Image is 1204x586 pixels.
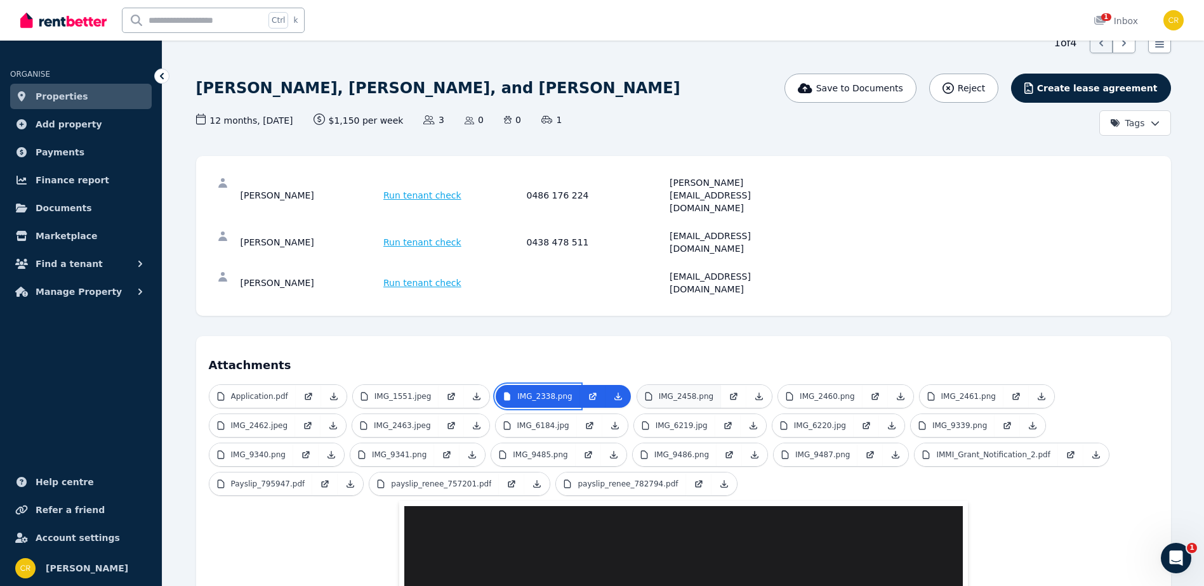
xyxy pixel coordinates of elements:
div: [EMAIL_ADDRESS][DOMAIN_NAME] [670,270,809,296]
div: [PERSON_NAME] [241,270,380,296]
div: [EMAIL_ADDRESS][DOMAIN_NAME] [670,230,809,255]
p: IMG_2458.png [659,391,713,401]
iframe: Intercom live chat [1161,543,1191,573]
span: Manage Property [36,284,122,299]
a: Documents [10,195,152,221]
button: Save to Documents [784,74,916,103]
a: Open in new Tab [721,385,746,408]
a: Open in new Tab [863,385,888,408]
a: Application.pdf [209,385,296,408]
span: 1 [541,114,562,126]
a: Download Attachment [1020,414,1045,437]
a: IMG_1551.jpeg [353,385,439,408]
a: Open in new Tab [295,414,321,437]
a: IMG_2462.jpeg [209,414,296,437]
button: Find a tenant [10,251,152,277]
div: [PERSON_NAME][EMAIL_ADDRESS][DOMAIN_NAME] [670,176,809,214]
p: IMMI_Grant_Notification_2.pdf [936,450,1050,460]
p: Payslip_795947.pdf [231,479,305,489]
a: IMG_9487.png [774,443,857,466]
span: Run tenant check [383,236,461,249]
a: Download Attachment [605,385,631,408]
button: Create lease agreement [1011,74,1170,103]
span: 0 [504,114,521,126]
span: Ctrl [268,12,288,29]
p: IMG_9485.png [513,450,567,460]
p: IMG_9339.png [932,420,987,431]
div: Inbox [1094,15,1138,27]
div: 0438 478 511 [527,230,666,255]
a: IMG_9340.png [209,443,293,466]
a: Download Attachment [888,385,913,408]
span: Create lease agreement [1037,82,1158,94]
a: Open in new Tab [1003,385,1029,408]
a: Download Attachment [601,443,626,466]
img: Charles Russell-Smith [1163,10,1184,30]
a: Open in new Tab [686,472,711,495]
p: IMG_9340.png [231,450,286,460]
span: k [293,15,298,25]
a: Open in new Tab [715,414,741,437]
span: Find a tenant [36,256,103,271]
p: IMG_9487.png [795,450,850,460]
a: Open in new Tab [439,385,464,408]
a: IMG_2461.png [920,385,1003,408]
a: Properties [10,84,152,109]
a: Download Attachment [742,443,767,466]
span: 1 [1101,13,1111,21]
p: IMG_6219.jpg [656,420,708,431]
a: Finance report [10,167,152,193]
a: Download Attachment [746,385,772,408]
div: [PERSON_NAME] [241,176,380,214]
p: IMG_6184.jpg [517,420,569,431]
span: Save to Documents [816,82,903,94]
span: Documents [36,200,92,216]
a: Open in new Tab [1058,443,1083,466]
span: ORGANISE [10,70,50,79]
a: Open in new Tab [293,443,319,466]
a: IMG_2460.png [778,385,862,408]
a: Open in new Tab [434,443,460,466]
span: Properties [36,89,88,104]
button: Tags [1099,110,1171,136]
a: Refer a friend [10,497,152,523]
span: [PERSON_NAME] [46,561,128,576]
span: Run tenant check [383,189,461,202]
span: 12 months , [DATE] [196,114,293,127]
span: Reject [958,82,985,94]
p: IMG_2338.png [517,391,572,401]
h1: [PERSON_NAME], [PERSON_NAME], and [PERSON_NAME] [196,78,680,98]
p: payslip_renee_782794.pdf [578,479,678,489]
span: 3 [423,114,444,126]
button: Manage Property [10,279,152,304]
a: Download Attachment [321,414,346,437]
span: Finance report [36,173,109,188]
p: IMG_1551.jpeg [374,391,432,401]
span: Help centre [36,474,94,490]
span: Payments [36,145,84,160]
a: Open in new Tab [439,414,464,437]
a: IMG_6219.jpg [634,414,715,437]
a: Help centre [10,469,152,495]
a: IMG_9339.png [911,414,995,437]
div: 0486 176 224 [527,176,666,214]
span: 1 [1187,543,1197,553]
a: Download Attachment [1083,443,1109,466]
a: Download Attachment [602,414,628,437]
a: Account settings [10,525,152,550]
a: IMG_2338.png [496,385,579,408]
a: Download Attachment [711,472,737,495]
a: Download Attachment [460,443,485,466]
p: payslip_renee_757201.pdf [391,479,491,489]
a: Open in new Tab [717,443,742,466]
p: IMG_9486.png [654,450,709,460]
img: Charles Russell-Smith [15,558,36,578]
p: IMG_6220.jpg [794,420,846,431]
a: Open in new Tab [499,472,524,495]
a: Download Attachment [741,414,766,437]
a: IMG_9341.png [350,443,434,466]
a: Download Attachment [464,385,489,408]
span: Refer a friend [36,502,105,518]
span: Run tenant check [383,277,461,289]
a: IMG_6220.jpg [772,414,854,437]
